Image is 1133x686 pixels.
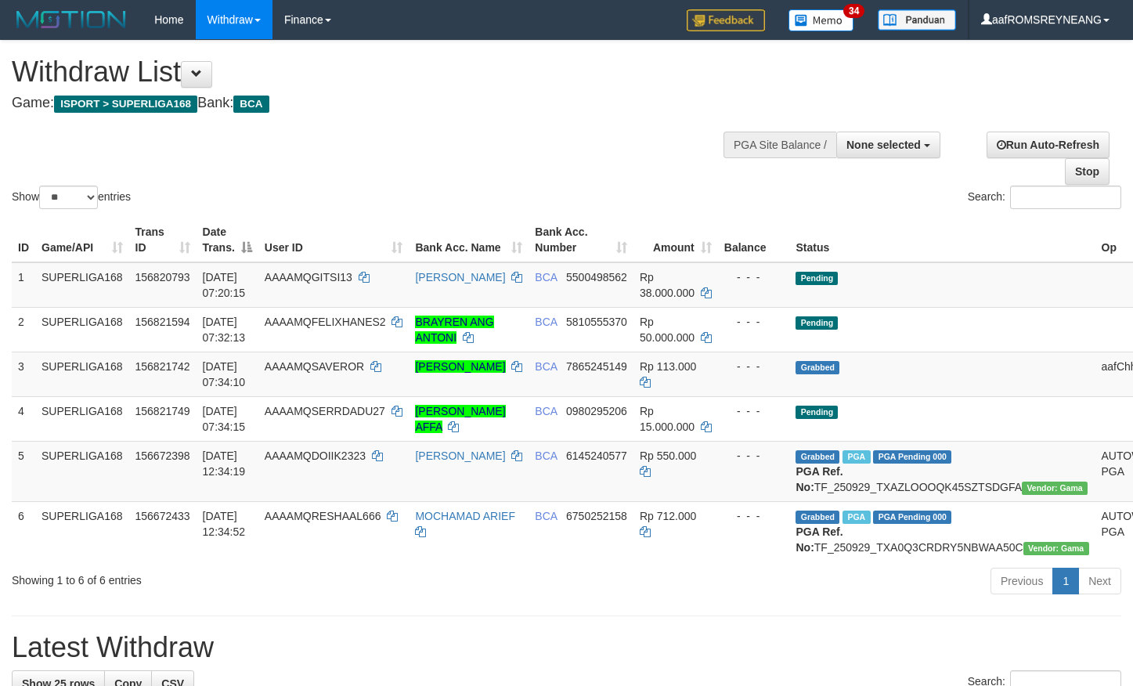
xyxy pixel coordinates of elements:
td: TF_250929_TXAZLOOOQK45SZTSDGFA [789,441,1095,501]
span: BCA [535,450,557,462]
span: Vendor URL: https://trx31.1velocity.biz [1022,482,1088,495]
span: AAAAMQSAVEROR [265,360,364,373]
span: Marked by aafsoycanthlai [843,511,870,524]
span: Copy 5500498562 to clipboard [566,271,627,283]
span: [DATE] 12:34:19 [203,450,246,478]
td: SUPERLIGA168 [35,307,129,352]
h4: Game: Bank: [12,96,740,111]
span: 156820793 [135,271,190,283]
th: Status [789,218,1095,262]
span: Copy 5810555370 to clipboard [566,316,627,328]
label: Search: [968,186,1121,209]
span: BCA [233,96,269,113]
a: [PERSON_NAME] [415,271,505,283]
span: 34 [843,4,864,18]
span: PGA Pending [873,511,951,524]
a: MOCHAMAD ARIEF [415,510,515,522]
span: Rp 113.000 [640,360,696,373]
td: SUPERLIGA168 [35,501,129,561]
span: 156672433 [135,510,190,522]
img: Button%20Memo.svg [788,9,854,31]
td: SUPERLIGA168 [35,441,129,501]
div: - - - [724,448,784,464]
td: 2 [12,307,35,352]
label: Show entries [12,186,131,209]
th: Amount: activate to sort column ascending [633,218,718,262]
span: [DATE] 07:20:15 [203,271,246,299]
td: SUPERLIGA168 [35,262,129,308]
td: TF_250929_TXA0Q3CRDRY5NBWAA50C [789,501,1095,561]
span: PGA Pending [873,450,951,464]
input: Search: [1010,186,1121,209]
div: - - - [724,403,784,419]
span: Rp 38.000.000 [640,271,695,299]
a: [PERSON_NAME] [415,360,505,373]
a: BRAYREN ANG ANTONI [415,316,493,344]
a: Next [1078,568,1121,594]
span: Rp 15.000.000 [640,405,695,433]
span: BCA [535,405,557,417]
span: AAAAMQSERRDADU27 [265,405,385,417]
th: Trans ID: activate to sort column ascending [129,218,197,262]
span: BCA [535,510,557,522]
span: [DATE] 07:34:10 [203,360,246,388]
span: Pending [796,406,838,419]
th: Bank Acc. Name: activate to sort column ascending [409,218,529,262]
div: Showing 1 to 6 of 6 entries [12,566,460,588]
span: [DATE] 07:32:13 [203,316,246,344]
span: Copy 6750252158 to clipboard [566,510,627,522]
span: Rp 550.000 [640,450,696,462]
td: 4 [12,396,35,441]
span: Pending [796,316,838,330]
button: None selected [836,132,940,158]
td: 1 [12,262,35,308]
span: ISPORT > SUPERLIGA168 [54,96,197,113]
div: - - - [724,269,784,285]
td: 5 [12,441,35,501]
span: Copy 7865245149 to clipboard [566,360,627,373]
th: Game/API: activate to sort column ascending [35,218,129,262]
div: - - - [724,508,784,524]
a: [PERSON_NAME] [415,450,505,462]
span: 156821742 [135,360,190,373]
span: BCA [535,360,557,373]
h1: Withdraw List [12,56,740,88]
div: PGA Site Balance / [723,132,836,158]
span: [DATE] 12:34:52 [203,510,246,538]
span: Rp 50.000.000 [640,316,695,344]
b: PGA Ref. No: [796,525,843,554]
span: Vendor URL: https://trx31.1velocity.biz [1023,542,1089,555]
span: AAAAMQRESHAAL666 [265,510,381,522]
span: AAAAMQFELIXHANES2 [265,316,386,328]
th: User ID: activate to sort column ascending [258,218,410,262]
span: Marked by aafsoycanthlai [843,450,870,464]
span: Pending [796,272,838,285]
a: Stop [1065,158,1110,185]
span: Grabbed [796,511,839,524]
span: BCA [535,316,557,328]
span: AAAAMQDOIIK2323 [265,450,366,462]
th: ID [12,218,35,262]
img: MOTION_logo.png [12,8,131,31]
span: Copy 0980295206 to clipboard [566,405,627,417]
span: AAAAMQGITSI13 [265,271,352,283]
td: 6 [12,501,35,561]
th: Bank Acc. Number: activate to sort column ascending [529,218,633,262]
span: BCA [535,271,557,283]
h1: Latest Withdraw [12,632,1121,663]
a: [PERSON_NAME] AFFA [415,405,505,433]
a: 1 [1052,568,1079,594]
span: [DATE] 07:34:15 [203,405,246,433]
div: - - - [724,359,784,374]
span: Copy 6145240577 to clipboard [566,450,627,462]
span: 156821749 [135,405,190,417]
td: SUPERLIGA168 [35,352,129,396]
select: Showentries [39,186,98,209]
img: panduan.png [878,9,956,31]
span: 156821594 [135,316,190,328]
td: SUPERLIGA168 [35,396,129,441]
span: Grabbed [796,450,839,464]
div: - - - [724,314,784,330]
a: Previous [990,568,1053,594]
img: Feedback.jpg [687,9,765,31]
